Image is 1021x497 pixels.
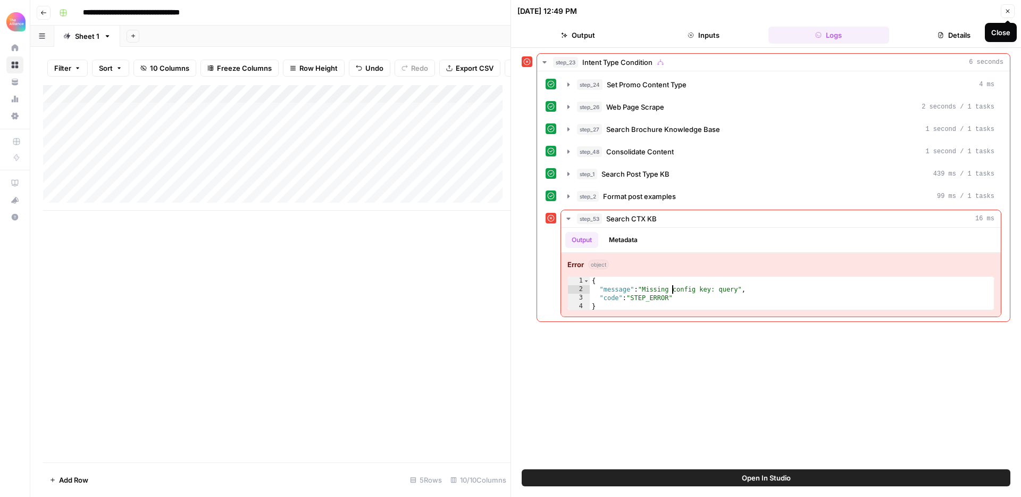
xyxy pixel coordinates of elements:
[606,124,720,135] span: Search Brochure Knowledge Base
[893,27,1015,44] button: Details
[6,175,23,192] a: AirOps Academy
[406,471,446,488] div: 5 Rows
[922,102,994,112] span: 2 seconds / 1 tasks
[200,60,279,77] button: Freeze Columns
[6,39,23,56] a: Home
[522,469,1010,486] button: Open In Studio
[925,147,994,156] span: 1 second / 1 tasks
[439,60,500,77] button: Export CSV
[577,124,602,135] span: step_27
[925,125,994,134] span: 1 second / 1 tasks
[568,285,590,294] div: 2
[54,63,71,73] span: Filter
[583,277,589,285] span: Toggle code folding, rows 1 through 4
[349,60,390,77] button: Undo
[54,26,120,47] a: Sheet 1
[602,232,644,248] button: Metadata
[553,57,578,68] span: step_23
[577,213,602,224] span: step_53
[456,63,493,73] span: Export CSV
[577,79,602,90] span: step_24
[75,31,99,42] div: Sheet 1
[299,63,338,73] span: Row Height
[768,27,890,44] button: Logs
[603,191,676,202] span: Format post examples
[59,475,88,485] span: Add Row
[577,191,599,202] span: step_2
[561,76,1001,93] button: 4 ms
[395,60,435,77] button: Redo
[577,146,602,157] span: step_48
[607,79,687,90] span: Set Promo Content Type
[537,54,1010,71] button: 6 seconds
[975,214,994,223] span: 16 ms
[577,102,602,112] span: step_26
[133,60,196,77] button: 10 Columns
[567,259,584,270] strong: Error
[6,209,23,226] button: Help + Support
[742,473,791,483] span: Open In Studio
[99,63,113,73] span: Sort
[150,63,189,73] span: 10 Columns
[568,294,590,302] div: 3
[517,6,577,16] div: [DATE] 12:49 PM
[561,143,1001,160] button: 1 second / 1 tasks
[568,302,590,311] div: 4
[6,192,23,209] button: What's new?
[601,169,669,179] span: Search Post Type KB
[582,57,652,68] span: Intent Type Condition
[937,192,994,201] span: 99 ms / 1 tasks
[991,27,1010,38] div: Close
[606,146,674,157] span: Consolidate Content
[365,63,383,73] span: Undo
[517,27,639,44] button: Output
[561,165,1001,183] button: 439 ms / 1 tasks
[6,12,26,31] img: Alliance Logo
[933,169,994,179] span: 439 ms / 1 tasks
[92,60,129,77] button: Sort
[979,80,994,89] span: 4 ms
[6,56,23,73] a: Browse
[643,27,764,44] button: Inputs
[561,121,1001,138] button: 1 second / 1 tasks
[6,73,23,90] a: Your Data
[446,471,510,488] div: 10/10 Columns
[969,57,1003,67] span: 6 seconds
[561,228,1001,317] div: 16 ms
[411,63,428,73] span: Redo
[606,213,657,224] span: Search CTX KB
[6,90,23,107] a: Usage
[47,60,88,77] button: Filter
[561,188,1001,205] button: 99 ms / 1 tasks
[588,260,609,269] span: object
[606,102,664,112] span: Web Page Scrape
[6,9,23,35] button: Workspace: Alliance
[43,471,95,488] button: Add Row
[217,63,272,73] span: Freeze Columns
[7,192,23,208] div: What's new?
[561,98,1001,115] button: 2 seconds / 1 tasks
[561,210,1001,227] button: 16 ms
[537,71,1010,321] div: 6 seconds
[568,277,590,285] div: 1
[6,107,23,125] a: Settings
[577,169,597,179] span: step_1
[565,232,598,248] button: Output
[283,60,345,77] button: Row Height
